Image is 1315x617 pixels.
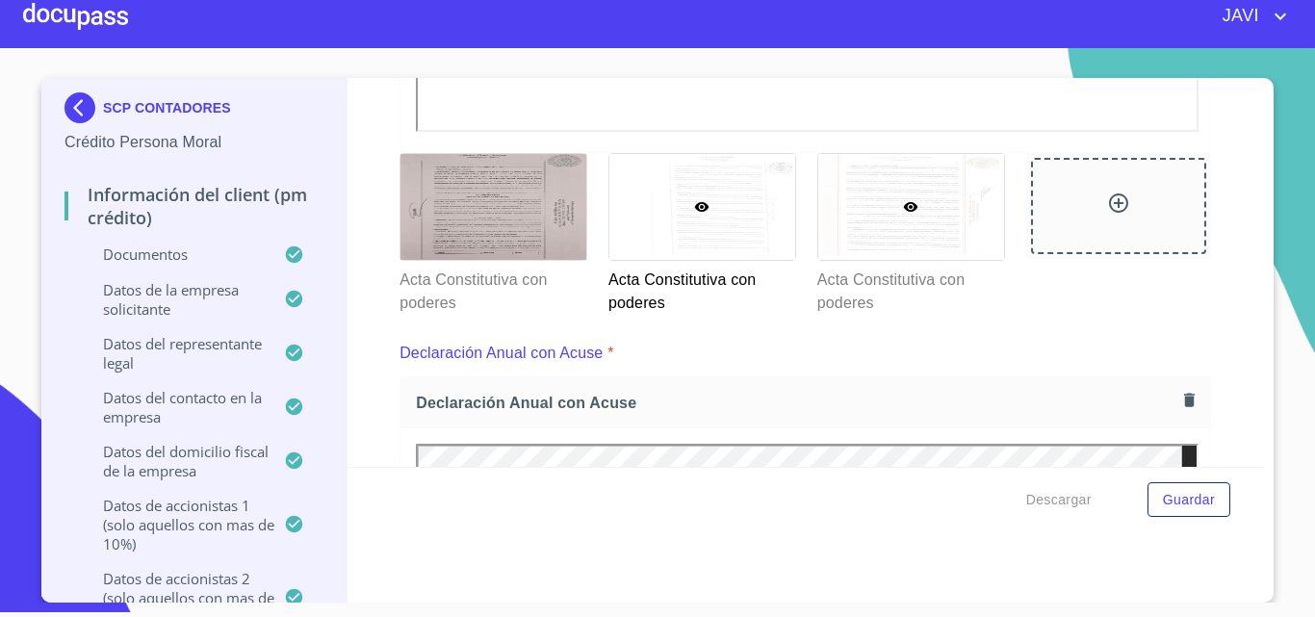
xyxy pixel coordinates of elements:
p: Información del Client (PM crédito) [64,183,323,229]
p: Datos del domicilio fiscal de la empresa [64,442,284,480]
span: Declaración Anual con Acuse [416,393,1176,413]
span: Descargar [1026,488,1092,512]
img: Acta Constitutiva con poderes [400,154,586,259]
p: Acta Constitutiva con poderes [817,261,1003,315]
p: SCP CONTADORES [103,100,231,116]
p: Declaración Anual con Acuse [400,342,603,365]
p: Documentos [64,244,284,264]
p: Datos del contacto en la empresa [64,388,284,426]
span: Guardar [1163,488,1215,512]
img: Docupass spot blue [64,92,103,123]
p: Datos de la empresa solicitante [64,280,284,319]
span: JAVI [1208,1,1269,32]
button: Guardar [1147,482,1230,518]
p: Datos de accionistas 1 (solo aquellos con mas de 10%) [64,496,284,553]
p: Acta Constitutiva con poderes [608,261,794,315]
p: Datos del representante legal [64,334,284,373]
p: Crédito Persona Moral [64,131,323,154]
p: Acta Constitutiva con poderes [400,261,585,315]
button: account of current user [1208,1,1292,32]
button: Descargar [1018,482,1099,518]
div: SCP CONTADORES [64,92,323,131]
